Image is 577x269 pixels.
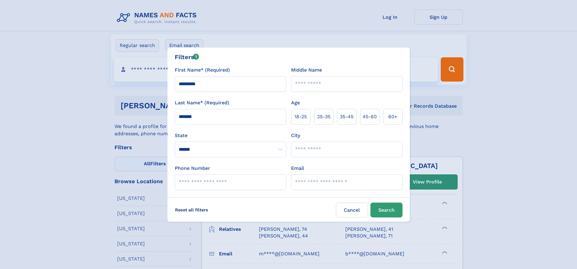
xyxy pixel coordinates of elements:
[291,132,300,139] label: City
[175,52,199,62] div: Filters
[317,113,330,120] span: 25‑35
[291,66,322,74] label: Middle Name
[175,165,210,172] label: Phone Number
[171,203,212,217] label: Reset all filters
[291,99,300,106] label: Age
[388,113,397,120] span: 60+
[175,132,286,139] label: State
[363,113,377,120] span: 45‑60
[175,66,230,74] label: First Name* (Required)
[340,113,353,120] span: 35‑45
[294,113,307,120] span: 18‑25
[370,203,403,217] button: Search
[291,165,304,172] label: Email
[336,203,368,217] label: Cancel
[175,99,229,106] label: Last Name* (Required)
